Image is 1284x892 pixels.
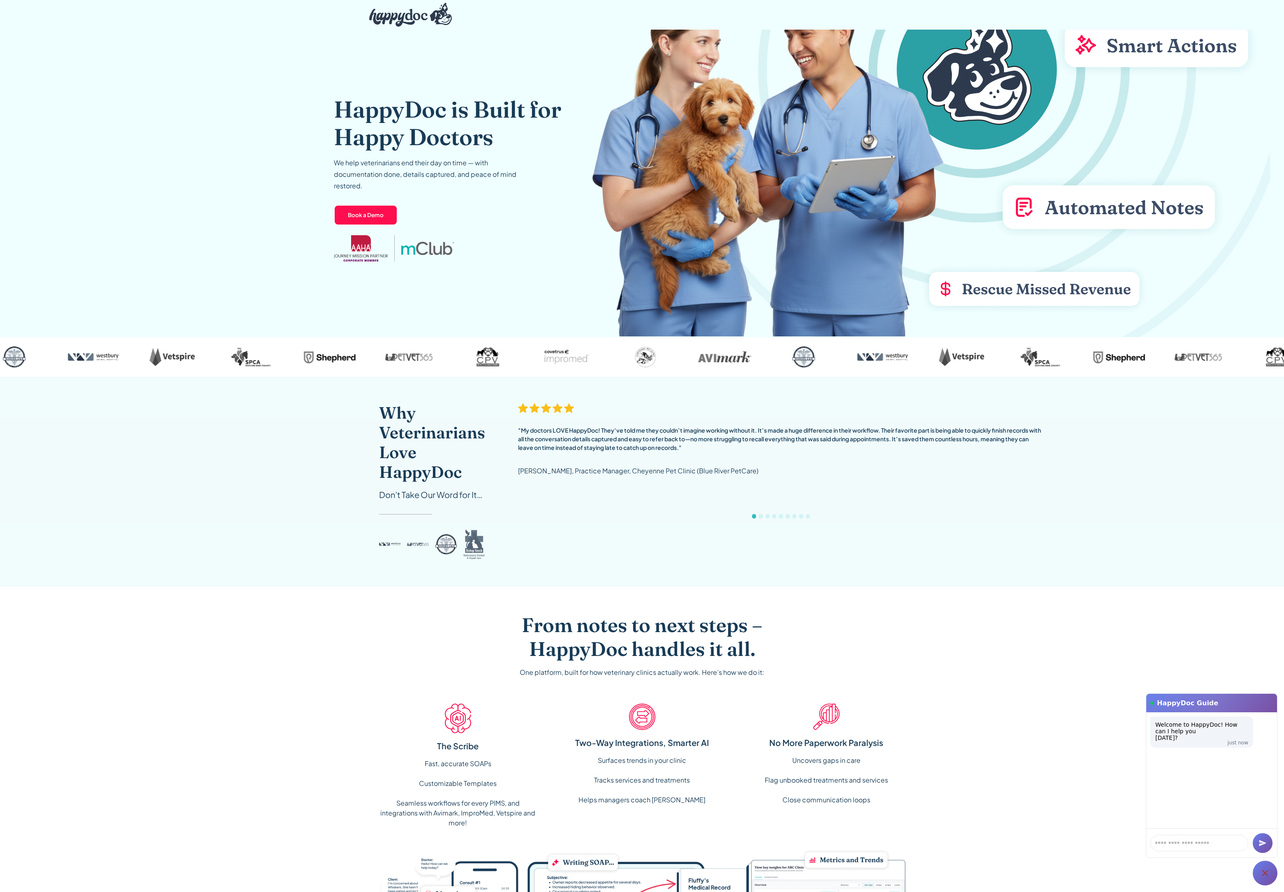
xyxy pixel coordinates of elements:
div: Show slide 1 of 9 [752,514,756,518]
div: carousel [518,403,1044,526]
a: Book a Demo [334,205,398,225]
div: Surfaces trends in your clinic Tracks services and treatments Helps managers coach [PERSON_NAME] [578,755,706,805]
img: Westbury [60,344,126,370]
img: Cheyenne Pet Clinic [613,344,679,370]
div: Show slide 4 of 9 [772,514,776,518]
img: CPV [455,344,521,370]
img: AAHA Advantage logo [334,235,388,262]
img: SPCA [218,344,284,370]
img: Bi-directional Icon [629,704,655,730]
img: Shepherd [1087,344,1152,370]
div: Show slide 7 of 9 [792,514,796,518]
div: One platform, built for how veterinary clinics actually work. Here’s how we do it: [520,667,764,677]
img: Insight Icon [813,704,840,730]
div: Show slide 3 of 9 [766,514,770,518]
div: Uncovers gaps in care Flag unbooked treatments and services Close communication loops [765,755,888,805]
div: Two-Way Integrations, Smarter AI [575,737,709,749]
img: mclub logo [401,242,454,255]
div: Show slide 8 of 9 [799,514,803,518]
div: "My doctors LOVE HappyDoc! They’ve told me they couldn’t imagine working without it. It’s made a ... [518,426,1044,452]
h1: HappyDoc is Built for Happy Doctors [334,95,611,151]
img: Bishop Ranch logo [463,528,485,561]
img: VetSpire [139,344,205,370]
a: home [363,1,452,29]
div: Don’t Take Our Word for It… [379,489,485,501]
img: HappyDoc Logo: A happy dog with his ear up, listening. [369,3,452,27]
div: Fast, accurate SOAPs Customizable Templates Seamless workflows for every PIMS, and integrations w... [379,759,537,828]
p: We help veterinarians end their day on time — with documentation done, details captured, and peac... [334,157,531,192]
img: Westbury [379,528,401,561]
img: Woodlake logo [435,528,457,561]
img: Westbury [850,344,916,370]
img: Corvertrus Impromed [534,344,600,370]
img: AI Icon [445,704,471,733]
img: VetSpire [929,344,995,370]
img: Woodlake [771,344,837,370]
div: 1 of 9 [518,403,1044,526]
div: The Scribe [437,740,479,752]
div: Show slide 5 of 9 [779,514,783,518]
img: PetVet365 [1166,344,1231,370]
img: PetVet 365 logo [407,528,429,561]
div: No More Paperwork Paralysis [769,737,883,749]
img: Avimark [692,344,758,370]
p: [PERSON_NAME], Practice Manager, Cheyenne Pet Clinic (Blue River PetCare) [518,465,759,477]
img: Shepherd [297,344,363,370]
h2: From notes to next steps –HappyDoc handles it all. [484,613,800,660]
img: SPCA [1008,344,1073,370]
img: PetVet365 [376,344,442,370]
div: Show slide 6 of 9 [786,514,790,518]
div: Show slide 9 of 9 [806,514,810,518]
h2: Why Veterinarians Love HappyDoc [379,403,485,482]
div: Show slide 2 of 9 [759,514,763,518]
